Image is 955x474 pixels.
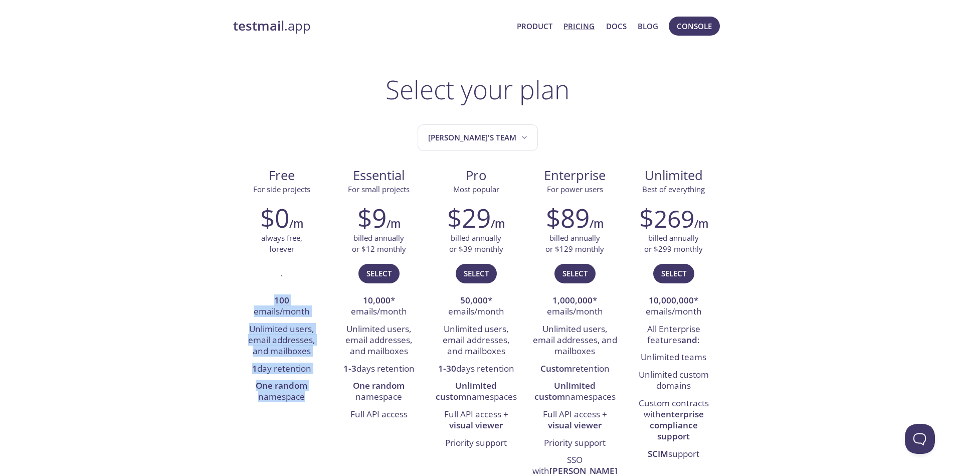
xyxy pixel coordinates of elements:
p: always free, forever [261,233,302,254]
li: namespace [241,378,323,406]
p: billed annually or $129 monthly [545,233,604,254]
p: billed annually or $299 monthly [644,233,703,254]
li: days retention [435,361,517,378]
strong: 1-3 [343,363,356,374]
h2: $9 [357,203,387,233]
li: emails/month [241,292,323,321]
strong: Unlimited custom [534,380,596,402]
li: All Enterprise features : [633,321,715,350]
p: billed annually or $12 monthly [352,233,406,254]
h1: Select your plan [386,74,569,104]
strong: visual viewer [449,419,503,431]
li: retention [532,361,618,378]
li: Priority support [435,435,517,452]
li: Unlimited users, email addresses, and mailboxes [532,321,618,361]
h2: $ [639,203,694,233]
li: Unlimited users, email addresses, and mailboxes [338,321,420,361]
span: Select [562,267,588,280]
li: * emails/month [532,292,618,321]
a: Docs [606,20,627,33]
span: Free [241,167,322,184]
strong: One random [256,380,307,391]
li: Custom contracts with [633,395,715,446]
li: namespaces [532,378,618,406]
li: support [633,446,715,463]
li: namespaces [435,378,517,406]
iframe: Help Scout Beacon - Open [905,424,935,454]
li: namespace [338,378,420,406]
strong: Custom [540,363,572,374]
li: Unlimited custom domains [633,367,715,395]
li: Full API access [338,406,420,423]
strong: visual viewer [548,419,602,431]
li: Unlimited teams [633,349,715,366]
h6: /m [387,215,401,232]
span: Most popular [453,184,499,194]
span: 269 [654,202,694,235]
strong: 10,000,000 [649,294,694,306]
span: For power users [547,184,603,194]
li: Priority support [532,435,618,452]
li: * emails/month [633,292,715,321]
a: Pricing [563,20,595,33]
strong: and [681,334,697,346]
strong: testmail [233,17,284,35]
span: Select [661,267,686,280]
li: Full API access + [435,406,517,435]
strong: 10,000 [363,294,391,306]
p: billed annually or $39 monthly [449,233,503,254]
h6: /m [694,215,708,232]
strong: SCIM [648,448,668,459]
li: Unlimited users, email addresses, and mailboxes [435,321,517,361]
strong: 100 [274,294,289,306]
strong: One random [353,380,405,391]
li: days retention [338,361,420,378]
strong: Unlimited custom [436,380,497,402]
h2: $29 [447,203,491,233]
li: * emails/month [338,292,420,321]
strong: 1,000,000 [552,294,593,306]
button: Select [456,264,497,283]
h2: $0 [260,203,289,233]
span: Pro [436,167,517,184]
span: Enterprise [533,167,617,184]
span: Unlimited [645,167,703,184]
button: Romeo's team [418,124,538,151]
strong: 1 [252,363,257,374]
button: Select [653,264,694,283]
span: Console [677,20,712,33]
h2: $89 [546,203,590,233]
li: Unlimited users, email addresses, and mailboxes [241,321,323,361]
a: Product [517,20,552,33]
li: * emails/month [435,292,517,321]
span: Essential [338,167,420,184]
button: Select [358,264,400,283]
span: For side projects [253,184,310,194]
h6: /m [491,215,505,232]
a: testmail.app [233,18,509,35]
h6: /m [590,215,604,232]
li: Full API access + [532,406,618,435]
strong: enterprise compliance support [650,408,704,442]
span: Select [464,267,489,280]
span: For small projects [348,184,410,194]
button: Console [669,17,720,36]
strong: 50,000 [460,294,488,306]
a: Blog [638,20,658,33]
span: Best of everything [642,184,705,194]
span: [PERSON_NAME]'s team [428,131,529,144]
span: Select [366,267,392,280]
h6: /m [289,215,303,232]
li: day retention [241,361,323,378]
strong: 1-30 [438,363,456,374]
button: Select [554,264,596,283]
